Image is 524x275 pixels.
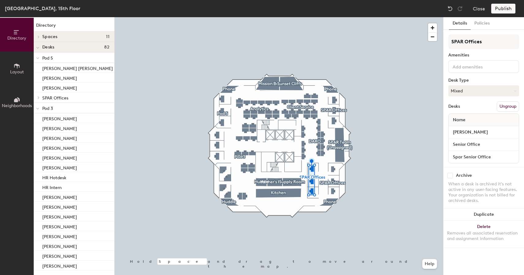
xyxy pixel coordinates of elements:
[42,95,68,101] span: SPAR Offices
[42,252,77,259] p: [PERSON_NAME]
[457,6,463,12] img: Redo
[42,74,77,81] p: [PERSON_NAME]
[42,213,77,220] p: [PERSON_NAME]
[42,232,77,239] p: [PERSON_NAME]
[42,242,77,249] p: [PERSON_NAME]
[42,124,77,131] p: [PERSON_NAME]
[7,36,26,41] span: Directory
[422,259,437,269] button: Help
[456,173,472,178] div: Archive
[450,153,518,161] input: Unnamed desk
[448,53,519,58] div: Amenities
[42,203,77,210] p: [PERSON_NAME]
[449,17,471,30] button: Details
[42,193,77,200] p: [PERSON_NAME]
[448,104,460,109] div: Desks
[5,5,80,12] div: [GEOGRAPHIC_DATA], 15th Floor
[42,154,77,161] p: [PERSON_NAME]
[42,144,77,151] p: [PERSON_NAME]
[42,223,77,230] p: [PERSON_NAME]
[448,78,519,83] div: Desk Type
[471,17,493,30] button: Policies
[42,114,77,122] p: [PERSON_NAME]
[448,85,519,96] button: Mixed
[443,208,524,221] button: Duplicate
[473,4,485,14] button: Close
[447,6,453,12] img: Undo
[42,45,54,50] span: Desks
[42,56,53,61] span: Pod 5
[42,34,58,39] span: Spaces
[42,134,77,141] p: [PERSON_NAME]
[42,183,62,190] p: HR Intern
[450,140,518,149] input: Unnamed desk
[42,173,66,180] p: HR Hotdesk
[497,101,519,112] button: Ungroup
[42,262,77,269] p: [PERSON_NAME]
[2,103,32,108] span: Neighborhoods
[10,69,24,75] span: Layout
[451,63,507,70] input: Add amenities
[42,84,77,91] p: [PERSON_NAME]
[34,22,114,32] h1: Directory
[443,221,524,248] button: DeleteRemoves all associated reservation and assignment information
[106,34,109,39] span: 11
[447,230,520,242] div: Removes all associated reservation and assignment information
[448,181,519,203] div: When a desk is archived it's not active in any user-facing features. Your organization is not bil...
[104,45,109,50] span: 82
[450,114,469,126] span: Name
[450,128,518,137] input: Unnamed desk
[42,64,113,71] p: [PERSON_NAME] [PERSON_NAME]
[42,106,53,111] span: Pod 3
[42,164,77,171] p: [PERSON_NAME]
